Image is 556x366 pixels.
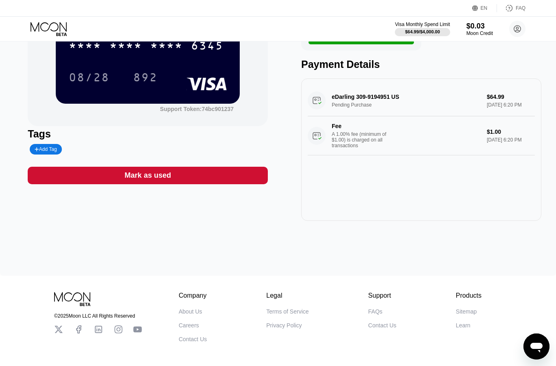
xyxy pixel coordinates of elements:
[179,308,202,315] div: About Us
[191,40,223,53] div: 6345
[301,59,541,70] div: Payment Details
[395,22,450,27] div: Visa Monthly Spend Limit
[179,336,207,342] div: Contact Us
[63,67,116,87] div: 08/28
[179,322,199,329] div: Careers
[266,308,309,315] div: Terms of Service
[368,308,383,315] div: FAQs
[133,72,158,85] div: 892
[266,292,309,299] div: Legal
[395,22,450,36] div: Visa Monthly Spend Limit$64.99/$4,000.00
[28,167,268,184] div: Mark as used
[368,322,396,329] div: Contact Us
[28,128,268,140] div: Tags
[456,322,471,329] div: Learn
[127,67,164,87] div: 892
[456,308,477,315] div: Sitemap
[160,106,234,112] div: Support Token: 74bc901237
[466,22,493,30] div: $0.03
[332,131,393,148] div: A 1.00% fee (minimum of $1.00) is charged on all transactions
[69,72,109,85] div: 08/28
[472,4,497,12] div: EN
[487,137,535,143] div: [DATE] 6:20 PM
[466,30,493,36] div: Moon Credit
[456,292,482,299] div: Products
[487,129,535,135] div: $1.00
[266,322,302,329] div: Privacy Policy
[497,4,525,12] div: FAQ
[368,292,396,299] div: Support
[523,333,549,359] iframe: Button to launch messaging window, conversation in progress
[481,5,488,11] div: EN
[125,171,171,180] div: Mark as used
[160,106,234,112] div: Support Token:74bc901237
[405,29,440,34] div: $64.99 / $4,000.00
[516,5,525,11] div: FAQ
[332,123,389,129] div: Fee
[466,22,493,36] div: $0.03Moon Credit
[179,292,207,299] div: Company
[54,313,142,319] div: © 2025 Moon LLC All Rights Reserved
[30,144,61,155] div: Add Tag
[35,146,57,152] div: Add Tag
[308,116,535,155] div: FeeA 1.00% fee (minimum of $1.00) is charged on all transactions$1.00[DATE] 6:20 PM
